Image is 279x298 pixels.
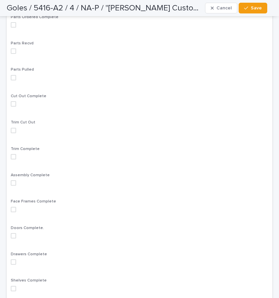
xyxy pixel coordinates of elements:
[11,199,56,203] span: Face Frames Complete
[11,15,58,19] span: Parts Ordered Complete
[216,6,232,10] span: Cancel
[11,226,44,230] span: Doors Complete.
[205,3,237,13] button: Cancel
[239,3,267,13] button: Save
[11,252,47,256] span: Drawers Complete
[11,68,34,72] span: Parts Pulled
[11,41,34,45] span: Parts Recvd
[11,94,46,98] span: Cut Out Complete
[11,278,47,283] span: Shelves Complete
[11,120,35,124] span: Trim Cut Out
[11,147,40,151] span: Trim Complete
[7,3,202,13] h2: Goles / 5416-A2 / 4 / NA-P / "Atkinson Custom Homes, LLC" / Michael Tarantino
[11,173,50,177] span: Assembly Complete
[251,6,262,10] span: Save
